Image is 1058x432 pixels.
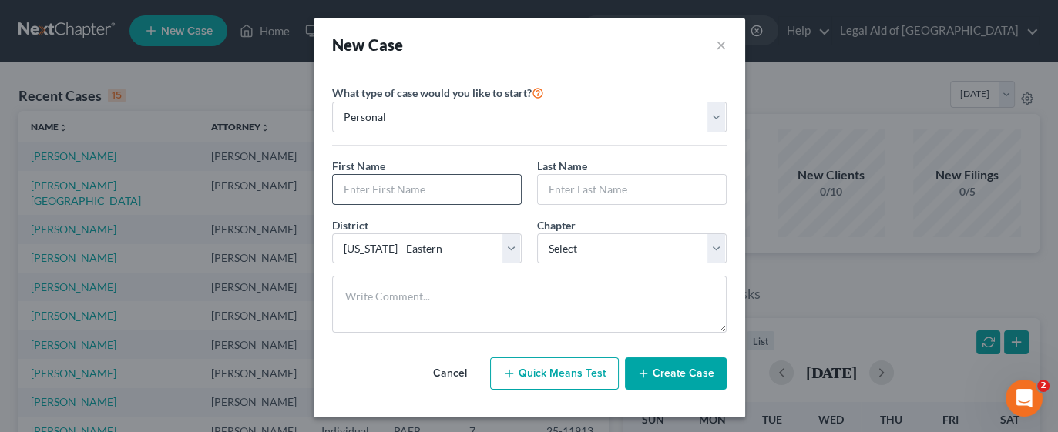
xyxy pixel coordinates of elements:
button: × [716,34,727,55]
span: 2 [1037,380,1050,392]
label: What type of case would you like to start? [332,83,544,102]
button: Quick Means Test [490,357,619,390]
button: Cancel [416,358,484,389]
input: Enter First Name [333,175,521,204]
span: Chapter [537,219,576,232]
button: Create Case [625,357,727,390]
iframe: Intercom live chat [1006,380,1043,417]
strong: New Case [332,35,404,54]
input: Enter Last Name [538,175,726,204]
span: Last Name [537,159,587,172]
span: First Name [332,159,385,172]
span: District [332,219,368,232]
